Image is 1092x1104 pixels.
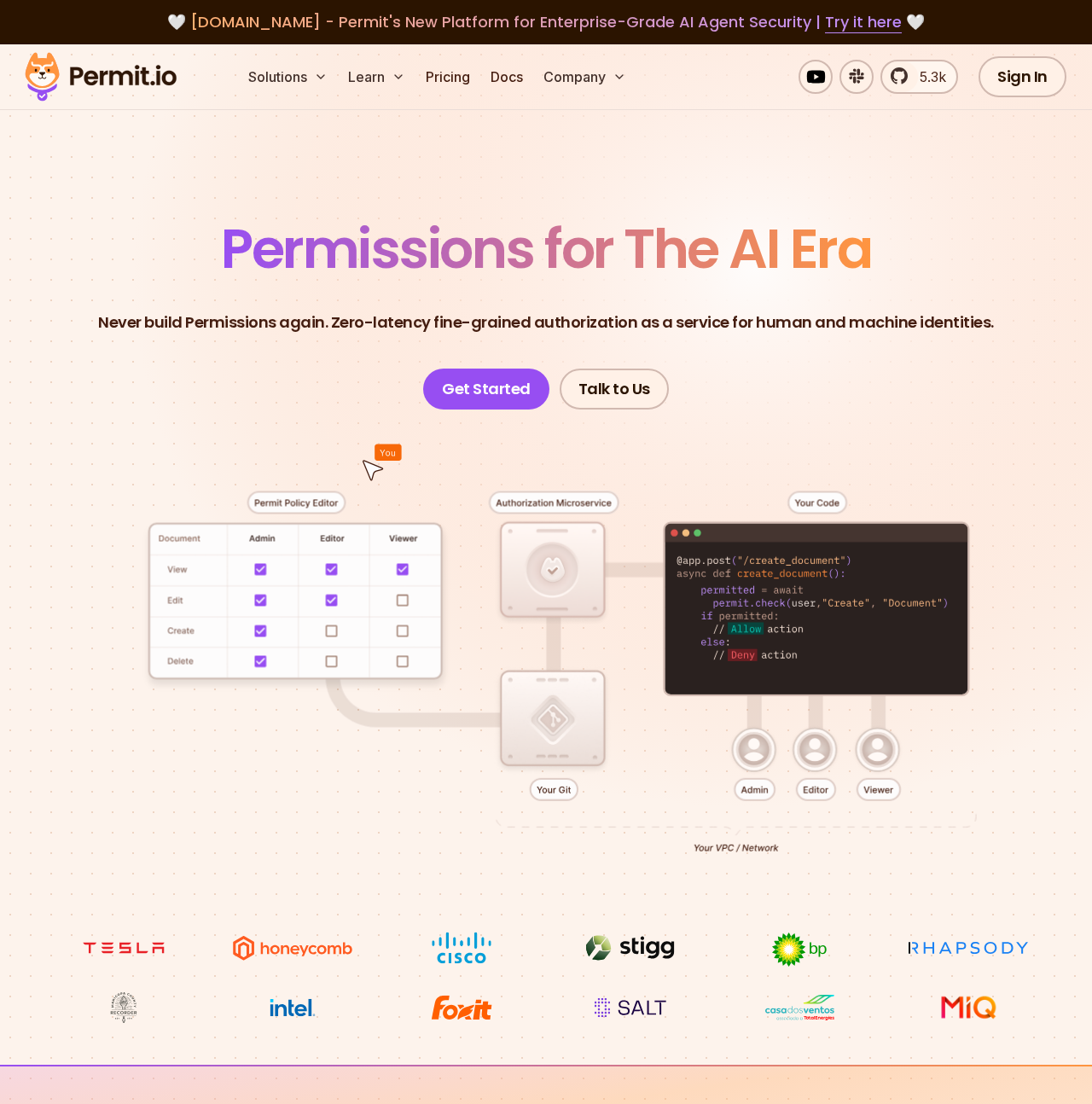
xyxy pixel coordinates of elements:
[735,991,863,1024] img: Casa dos Ventos
[560,369,669,410] a: Talk to Us
[17,48,184,106] img: Permit logo
[880,60,958,94] a: 5.3k
[979,56,1066,97] a: Sign In
[398,991,526,1024] img: Foxit
[341,60,412,94] button: Learn
[98,311,994,334] p: Never build Permissions again. Zero-latency fine-grained authorization as a service for human and...
[60,932,188,964] img: tesla
[566,932,694,964] img: Stigg
[229,991,357,1024] img: Intel
[909,67,946,87] span: 5.3k
[484,60,530,94] a: Docs
[735,932,863,967] img: bp
[537,60,633,94] button: Company
[566,991,694,1024] img: salt
[190,11,902,32] span: [DOMAIN_NAME] - Permit's New Platform for Enterprise-Grade AI Agent Security |
[41,10,1051,34] div: 🤍 🤍
[398,932,526,964] img: Cisco
[419,60,477,94] a: Pricing
[60,991,188,1024] img: Maricopa County Recorder\'s Office
[825,11,902,33] a: Try it here
[241,60,334,94] button: Solutions
[904,932,1032,964] img: Rhapsody Health
[911,993,1026,1022] img: MIQ
[423,369,549,410] a: Get Started
[221,211,871,287] span: Permissions for The AI Era
[229,932,357,964] img: Honeycomb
